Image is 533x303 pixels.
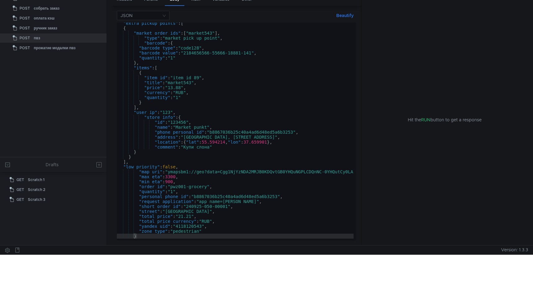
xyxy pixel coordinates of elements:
[16,185,24,194] span: GET
[20,24,30,33] span: POST
[408,116,482,123] span: Hit the button to get a response
[28,185,45,194] div: Scratch 2
[34,14,55,23] div: оплата кэш
[20,14,30,23] span: POST
[34,33,40,43] div: пвз
[34,43,76,53] div: прожатие модалки пвз
[20,43,30,53] span: POST
[20,33,30,43] span: POST
[501,245,528,254] span: Version: 1.3.3
[334,12,356,19] button: Beautify
[34,4,59,13] div: собрать заказ
[28,195,45,204] div: Scratch 3
[16,195,24,204] span: GET
[34,24,57,33] div: ручник заказ
[421,117,430,123] span: RUN
[46,161,59,168] div: Drafts
[20,4,30,13] span: POST
[28,175,45,184] div: Scratch 1
[16,175,24,184] span: GET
